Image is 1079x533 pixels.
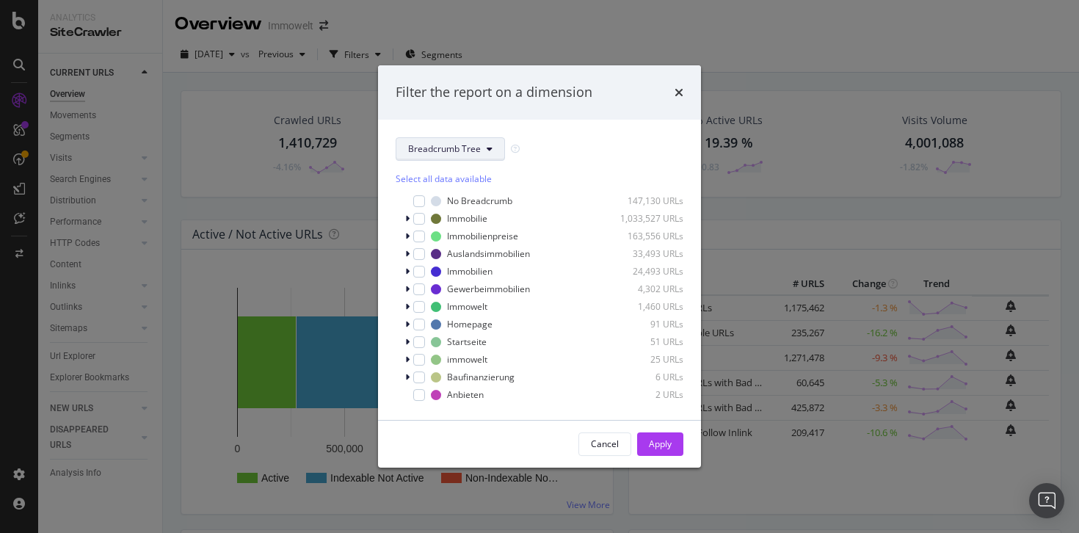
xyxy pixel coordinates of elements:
div: Immobilien [447,265,493,278]
div: 24,493 URLs [611,265,683,278]
div: Anbieten [447,388,484,401]
div: Immowelt [447,300,487,313]
div: Cancel [591,438,619,450]
button: Apply [637,432,683,456]
div: Apply [649,438,672,450]
div: 25 URLs [611,353,683,366]
div: 1,460 URLs [611,300,683,313]
div: Gewerbeimmobilien [447,283,530,295]
div: 2 URLs [611,388,683,401]
div: 6 URLs [611,371,683,383]
div: Filter the report on a dimension [396,83,592,102]
button: Cancel [578,432,631,456]
div: 33,493 URLs [611,247,683,260]
div: Baufinanzierung [447,371,515,383]
div: 4,302 URLs [611,283,683,295]
div: times [675,83,683,102]
div: Select all data available [396,173,683,185]
div: Immobilie [447,212,487,225]
div: 1,033,527 URLs [611,212,683,225]
div: Immobilienpreise [447,230,518,242]
div: 91 URLs [611,318,683,330]
div: 163,556 URLs [611,230,683,242]
div: Auslandsimmobilien [447,247,530,260]
div: 51 URLs [611,336,683,348]
div: 147,130 URLs [611,195,683,207]
div: Homepage [447,318,493,330]
div: Startseite [447,336,487,348]
div: Open Intercom Messenger [1029,483,1064,518]
span: Breadcrumb Tree [408,142,481,155]
div: No Breadcrumb [447,195,512,207]
button: Breadcrumb Tree [396,137,505,161]
div: immowelt [447,353,487,366]
div: modal [378,65,701,468]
